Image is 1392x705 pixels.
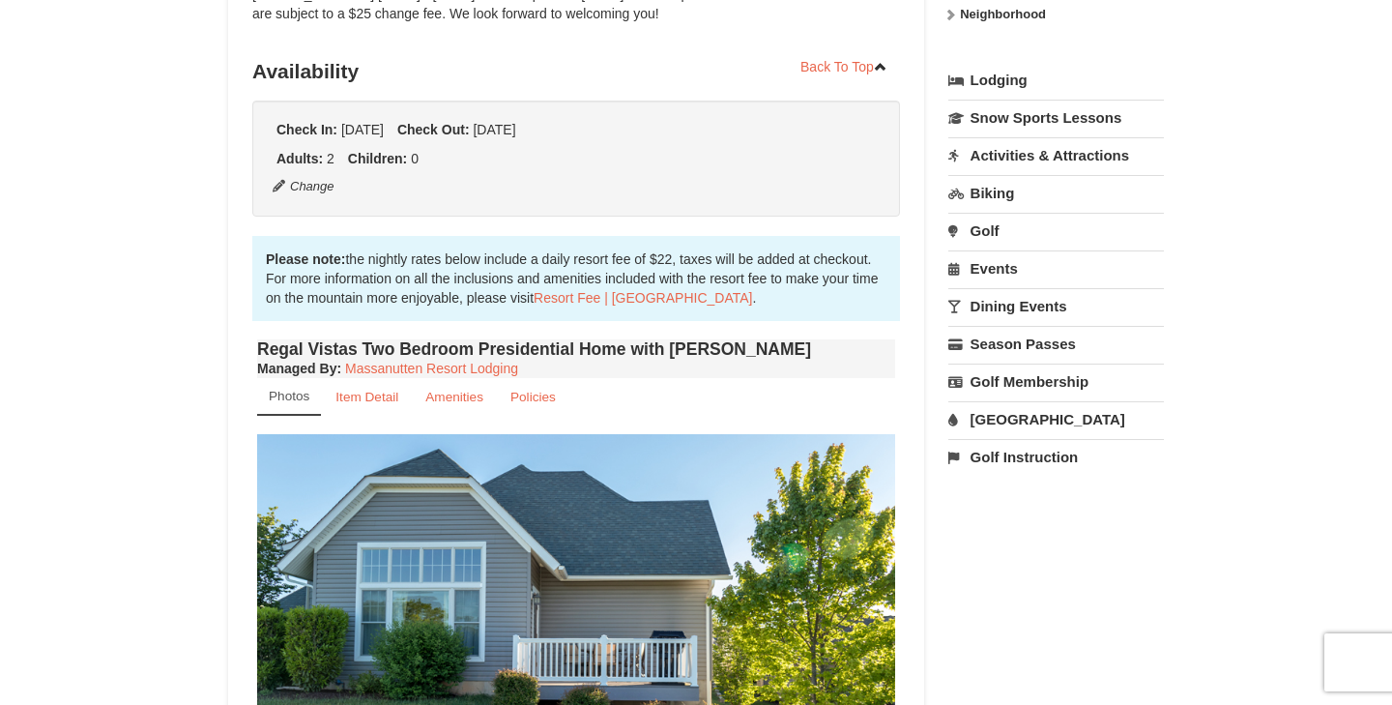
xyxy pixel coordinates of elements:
a: Season Passes [948,326,1164,362]
strong: Children: [348,151,407,166]
a: Golf [948,213,1164,249]
span: [DATE] [341,122,384,137]
a: Back To Top [788,52,900,81]
a: Massanutten Resort Lodging [345,361,518,376]
strong: Neighborhood [960,7,1046,21]
a: Photos [257,378,321,416]
small: Photos [269,389,309,403]
span: [DATE] [473,122,515,137]
button: Change [272,176,335,197]
small: Amenities [425,390,483,404]
div: the nightly rates below include a daily resort fee of $22, taxes will be added at checkout. For m... [252,236,900,321]
a: Resort Fee | [GEOGRAPHIC_DATA] [534,290,752,306]
a: Golf Membership [948,364,1164,399]
a: Item Detail [323,378,411,416]
strong: Check In: [276,122,337,137]
strong: : [257,361,341,376]
a: [GEOGRAPHIC_DATA] [948,401,1164,437]
strong: Adults: [276,151,323,166]
a: Activities & Attractions [948,137,1164,173]
h3: Availability [252,52,900,91]
a: Policies [498,378,568,416]
a: Dining Events [948,288,1164,324]
a: Snow Sports Lessons [948,100,1164,135]
a: Golf Instruction [948,439,1164,475]
a: Amenities [413,378,496,416]
a: Biking [948,175,1164,211]
small: Item Detail [335,390,398,404]
span: Managed By [257,361,336,376]
strong: Check Out: [397,122,470,137]
small: Policies [510,390,556,404]
span: 2 [327,151,334,166]
a: Lodging [948,63,1164,98]
span: 0 [411,151,419,166]
strong: Please note: [266,251,345,267]
a: Events [948,250,1164,286]
h4: Regal Vistas Two Bedroom Presidential Home with [PERSON_NAME] [257,339,895,359]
